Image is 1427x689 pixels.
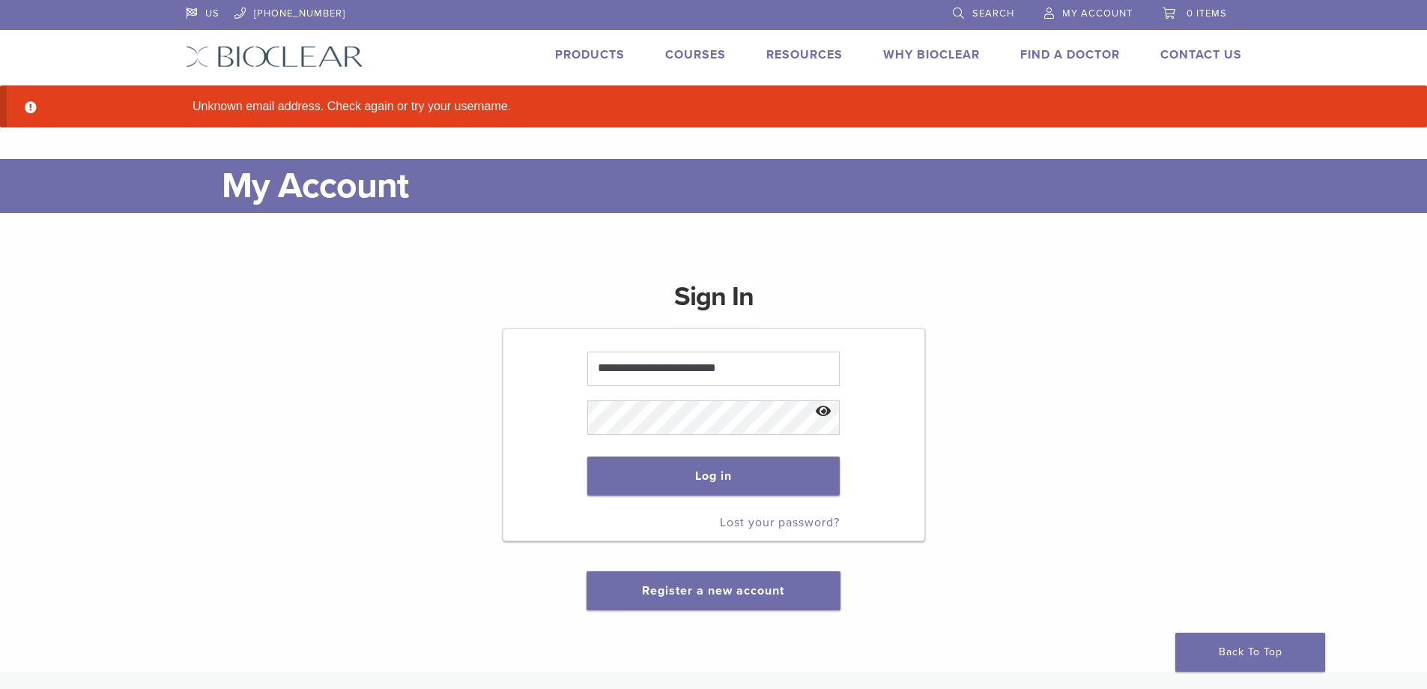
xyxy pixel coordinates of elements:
span: 0 items [1187,7,1227,19]
a: Lost your password? [720,515,840,530]
li: Unknown email address. Check again or try your username. [187,97,1265,115]
a: Back To Top [1175,633,1325,672]
h1: Sign In [674,279,754,327]
a: Find A Doctor [1020,47,1120,62]
img: Bioclear [186,46,363,67]
a: Why Bioclear [883,47,980,62]
span: My Account [1062,7,1133,19]
button: Register a new account [587,571,840,610]
a: Products [555,47,625,62]
button: Log in [587,457,840,496]
h1: My Account [222,159,1242,213]
button: Show password [808,393,840,431]
a: Courses [665,47,726,62]
a: Register a new account [642,583,784,598]
a: Contact Us [1160,47,1242,62]
a: Resources [766,47,843,62]
span: Search [972,7,1014,19]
